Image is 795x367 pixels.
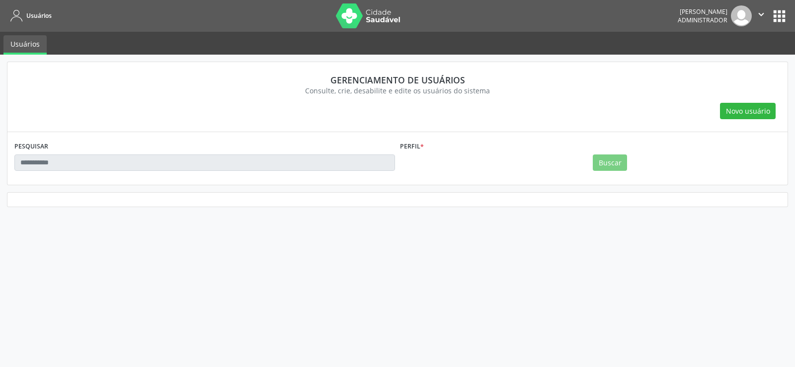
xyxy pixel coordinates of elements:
[3,35,47,55] a: Usuários
[678,7,727,16] div: [PERSON_NAME]
[400,139,424,154] label: Perfil
[731,5,752,26] img: img
[7,7,52,24] a: Usuários
[593,154,627,171] button: Buscar
[771,7,788,25] button: apps
[720,103,776,120] button: Novo usuário
[26,11,52,20] span: Usuários
[21,74,774,85] div: Gerenciamento de usuários
[756,9,767,20] i: 
[21,85,774,96] div: Consulte, crie, desabilite e edite os usuários do sistema
[752,5,771,26] button: 
[726,106,770,116] span: Novo usuário
[14,139,48,154] label: PESQUISAR
[678,16,727,24] span: Administrador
